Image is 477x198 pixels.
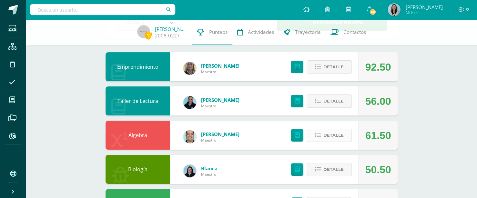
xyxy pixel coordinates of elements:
a: Trayectoria [279,19,326,45]
div: 61.50 [365,121,391,150]
a: [PERSON_NAME] [155,26,187,32]
img: 45x45 [137,25,150,38]
div: 56.00 [365,87,391,116]
input: Busca un usuario... [30,4,175,15]
span: Trayectoria [295,29,321,35]
img: c96224e79309de7917ae934cbb5c0b01.png [183,62,196,75]
button: Detalle [307,163,352,176]
div: Taller de Lectura [106,86,170,115]
span: 48 [369,8,376,15]
span: Detalle [323,129,343,141]
span: Contactos [343,29,366,35]
span: Punteos [209,29,228,35]
div: Biología [106,155,170,184]
a: Álgebra [128,132,147,139]
span: Detalle [323,163,343,175]
a: [PERSON_NAME] [201,63,239,69]
a: Actividades [232,19,279,45]
img: 5a6f75ce900a0f7ea551130e923f78ee.png [388,3,401,16]
a: Blanca [201,165,218,172]
a: Punteos [192,19,232,45]
span: Mi Perfil [405,10,442,15]
button: Detalle [307,129,352,142]
img: 332fbdfa08b06637aa495b36705a9765.png [183,130,196,143]
a: Emprendimiento [117,63,158,70]
a: [PERSON_NAME] [201,131,239,137]
span: Actividades [248,29,274,35]
button: Detalle [307,94,352,108]
a: 2008-0227 [155,32,180,39]
span: Maestro [201,69,239,74]
a: Contactos [326,19,371,45]
span: Maestro [201,137,239,143]
a: Taller de Lectura [117,97,158,104]
a: Biología [128,166,147,173]
div: Emprendimiento [106,52,170,81]
button: Detalle [307,60,352,74]
div: 92.50 [365,53,391,82]
span: 1 [145,31,152,39]
span: Maestro [201,103,239,109]
span: Detalle [323,95,343,107]
img: 9587b11a6988a136ca9b298a8eab0d3f.png [183,96,196,109]
span: Detalle [323,61,343,73]
div: Álgebra [106,121,170,150]
span: [PERSON_NAME] [405,4,442,10]
div: 50.50 [365,155,391,184]
a: [PERSON_NAME] [201,97,239,103]
img: 6df1b4a1ab8e0111982930b53d21c0fa.png [183,164,196,177]
span: Maestro [201,172,218,177]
